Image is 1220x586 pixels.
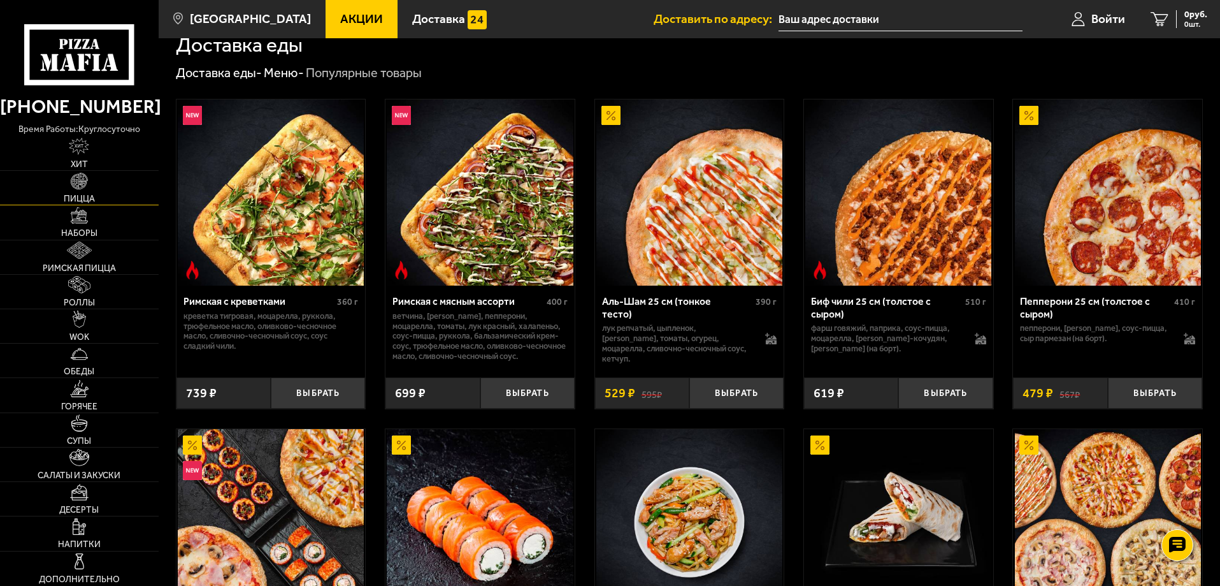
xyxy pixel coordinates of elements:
[605,387,635,400] span: 529 ₽
[810,436,829,455] img: Акционный
[264,65,304,80] a: Меню-
[385,99,575,286] a: НовинкаОстрое блюдоРимская с мясным ассорти
[756,297,777,307] span: 390 г
[601,106,621,125] img: Акционный
[392,436,411,455] img: Акционный
[1091,13,1125,25] span: Войти
[1059,387,1080,400] s: 567 ₽
[61,402,97,411] span: Горячее
[306,65,422,82] div: Популярные товары
[596,99,782,286] img: Аль-Шам 25 см (тонкое тесто)
[67,437,91,446] span: Супы
[814,387,844,400] span: 619 ₽
[810,261,829,280] img: Острое блюдо
[59,506,99,515] span: Десерты
[804,99,993,286] a: Острое блюдоБиф чили 25 см (толстое с сыром)
[805,99,991,286] img: Биф чили 25 см (толстое с сыром)
[178,99,364,286] img: Римская с креветками
[38,471,120,480] span: Салаты и закуски
[43,264,116,273] span: Римская пицца
[898,377,993,409] button: Выбрать
[183,461,202,480] img: Новинка
[1184,10,1207,19] span: 0 руб.
[183,311,359,352] p: креветка тигровая, моцарелла, руккола, трюфельное масло, оливково-чесночное масло, сливочно-чесно...
[1020,295,1171,319] div: Пепперони 25 см (толстое с сыром)
[602,323,753,364] p: лук репчатый, цыпленок, [PERSON_NAME], томаты, огурец, моцарелла, сливочно-чесночный соус, кетчуп.
[392,295,543,307] div: Римская с мясным ассорти
[395,387,426,400] span: 699 ₽
[392,106,411,125] img: Новинка
[271,377,365,409] button: Выбрать
[1023,387,1053,400] span: 479 ₽
[1108,377,1202,409] button: Выбрать
[654,13,779,25] span: Доставить по адресу:
[1174,297,1195,307] span: 410 г
[547,297,568,307] span: 400 г
[183,295,334,307] div: Римская с креветками
[1013,99,1202,286] a: АкционныйПепперони 25 см (толстое с сыром)
[190,13,311,25] span: [GEOGRAPHIC_DATA]
[340,13,383,25] span: Акции
[689,377,784,409] button: Выбрать
[64,298,95,307] span: Роллы
[811,323,962,354] p: фарш говяжий, паприка, соус-пицца, моцарелла, [PERSON_NAME]-кочудян, [PERSON_NAME] (на борт).
[480,377,575,409] button: Выбрать
[779,8,1023,31] input: Ваш адрес доставки
[1019,106,1038,125] img: Акционный
[965,297,986,307] span: 510 г
[1019,436,1038,455] img: Акционный
[176,65,262,80] a: Доставка еды-
[1184,20,1207,28] span: 0 шт.
[64,194,95,203] span: Пицца
[176,99,366,286] a: НовинкаОстрое блюдоРимская с креветками
[595,99,784,286] a: АкционныйАль-Шам 25 см (тонкое тесто)
[39,575,120,584] span: Дополнительно
[61,229,97,238] span: Наборы
[387,99,573,286] img: Римская с мясным ассорти
[58,540,101,549] span: Напитки
[183,261,202,280] img: Острое блюдо
[811,295,962,319] div: Биф чили 25 см (толстое с сыром)
[392,261,411,280] img: Острое блюдо
[642,387,662,400] s: 595 ₽
[183,436,202,455] img: Акционный
[468,10,487,29] img: 15daf4d41897b9f0e9f617042186c801.svg
[1015,99,1201,286] img: Пепперони 25 см (толстое с сыром)
[69,333,89,342] span: WOK
[64,367,94,376] span: Обеды
[602,295,753,319] div: Аль-Шам 25 см (тонкое тесто)
[176,35,303,55] h1: Доставка еды
[1020,323,1171,344] p: пепперони, [PERSON_NAME], соус-пицца, сыр пармезан (на борт).
[392,311,568,362] p: ветчина, [PERSON_NAME], пепперони, моцарелла, томаты, лук красный, халапеньо, соус-пицца, руккола...
[183,106,202,125] img: Новинка
[337,297,358,307] span: 360 г
[412,13,465,25] span: Доставка
[186,387,217,400] span: 739 ₽
[71,160,88,169] span: Хит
